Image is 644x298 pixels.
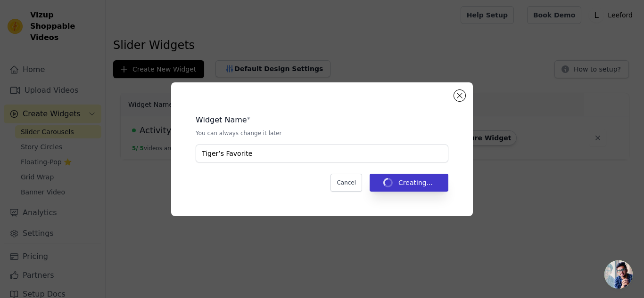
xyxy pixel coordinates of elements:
button: Creating... [370,174,448,192]
button: Close modal [454,90,465,101]
p: You can always change it later [196,129,448,137]
a: Open chat [604,260,633,289]
legend: Widget Name [196,114,247,126]
button: Cancel [330,174,362,192]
